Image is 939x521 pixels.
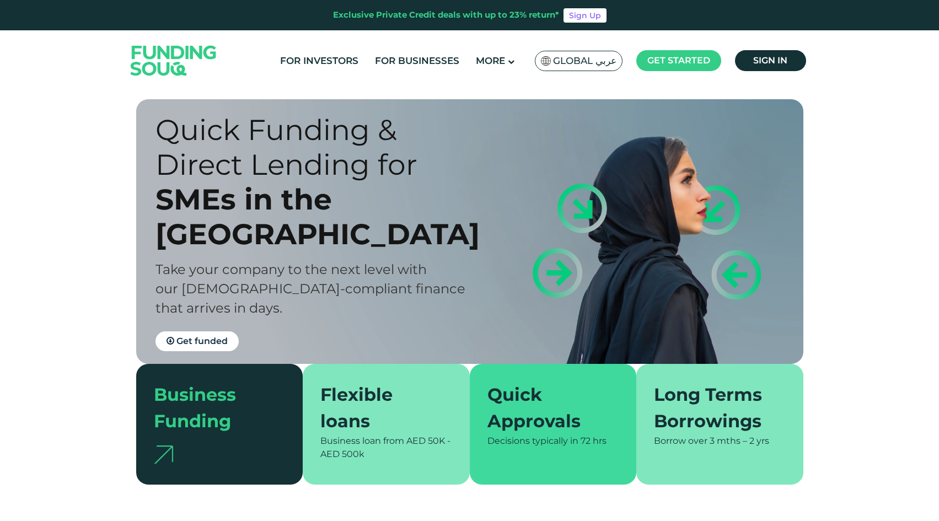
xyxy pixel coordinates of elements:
[487,436,578,446] span: Decisions typically in
[155,331,239,351] a: Get funded
[154,445,173,464] img: arrow
[333,9,559,22] div: Exclusive Private Credit deals with up to 23% return*
[581,436,607,446] span: 72 hrs
[155,182,489,251] div: SMEs in the [GEOGRAPHIC_DATA]
[753,55,787,66] span: Sign in
[320,436,404,446] span: Business loan from
[120,33,228,88] img: Logo
[372,52,462,70] a: For Businesses
[155,112,489,182] div: Quick Funding & Direct Lending for
[710,436,769,446] span: 3 mths – 2 yrs
[654,436,707,446] span: Borrow over
[154,382,272,434] div: Business Funding
[487,382,606,434] div: Quick Approvals
[476,55,505,66] span: More
[647,55,710,66] span: Get started
[564,8,607,23] a: Sign Up
[553,55,616,67] span: Global عربي
[277,52,361,70] a: For Investors
[654,382,772,434] div: Long Terms Borrowings
[320,382,439,434] div: Flexible loans
[541,56,551,66] img: SA Flag
[735,50,806,71] a: Sign in
[176,336,228,346] span: Get funded
[155,261,465,316] span: Take your company to the next level with our [DEMOGRAPHIC_DATA]-compliant finance that arrives in...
